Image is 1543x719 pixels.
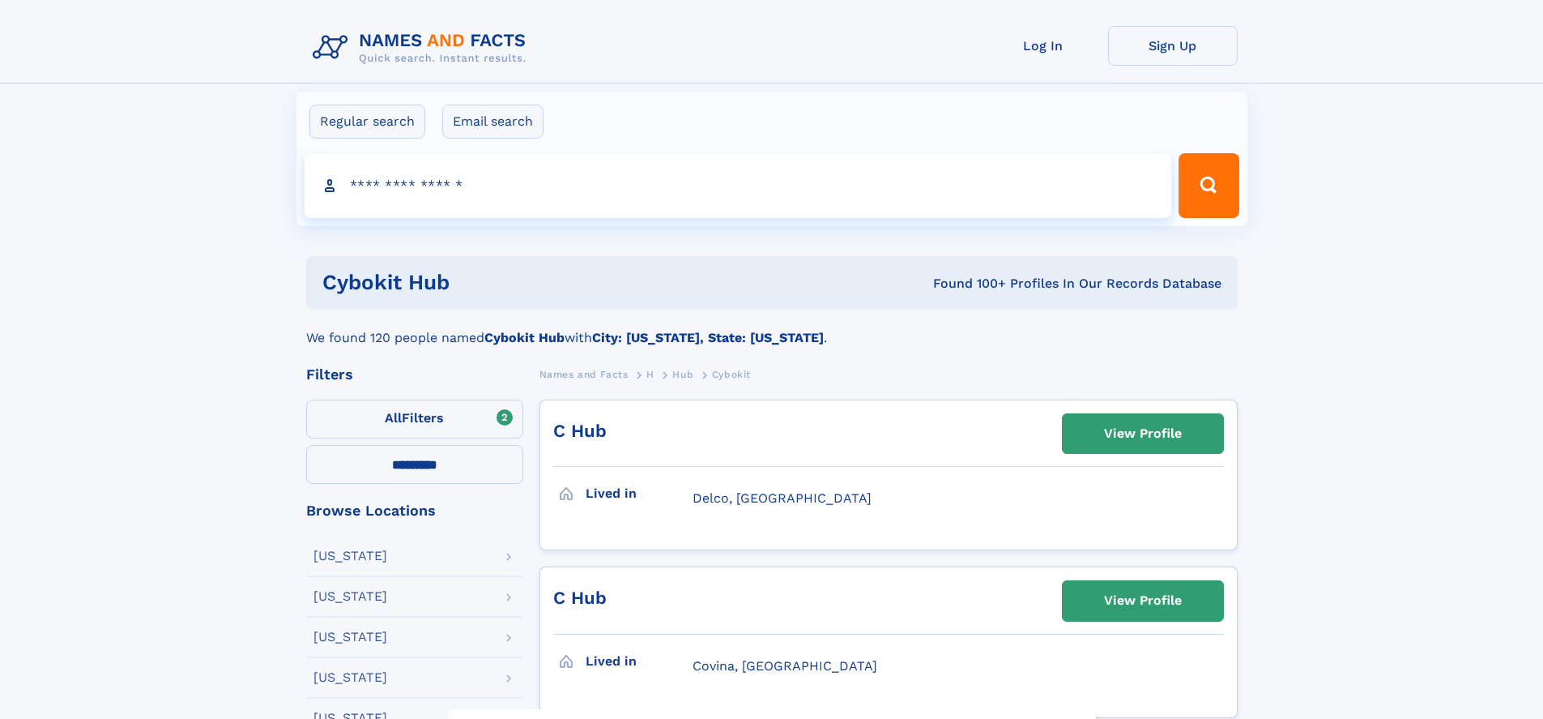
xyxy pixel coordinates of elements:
a: View Profile [1063,581,1223,620]
h3: Lived in [586,480,693,507]
a: View Profile [1063,414,1223,453]
label: Filters [306,400,523,439]
div: View Profile [1104,582,1182,619]
input: search input [305,153,1172,218]
a: H [646,364,654,384]
b: City: [US_STATE], State: [US_STATE] [592,330,824,345]
b: Cybokit Hub [484,330,565,345]
div: Filters [306,367,523,382]
div: [US_STATE] [313,550,387,563]
div: View Profile [1104,415,1182,452]
img: Logo Names and Facts [306,26,539,70]
a: C Hub [553,421,607,441]
h1: cybokit hub [322,272,692,293]
div: [US_STATE] [313,671,387,684]
label: Regular search [309,105,425,139]
span: H [646,369,654,380]
div: Browse Locations [306,503,523,518]
a: Names and Facts [539,364,629,384]
h3: Lived in [586,648,693,675]
div: [US_STATE] [313,631,387,644]
span: All [385,410,402,426]
div: We found 120 people named with . [306,309,1238,348]
span: Hub [672,369,693,380]
span: Delco, [GEOGRAPHIC_DATA] [693,490,872,506]
button: Search Button [1179,153,1238,218]
div: Found 100+ Profiles In Our Records Database [691,275,1221,293]
a: Hub [672,364,693,384]
a: C Hub [553,588,607,608]
span: Cybokit [712,369,751,380]
label: Email search [442,105,543,139]
a: Sign Up [1108,26,1238,66]
div: [US_STATE] [313,590,387,603]
a: Log In [978,26,1108,66]
span: Covina, [GEOGRAPHIC_DATA] [693,658,877,674]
